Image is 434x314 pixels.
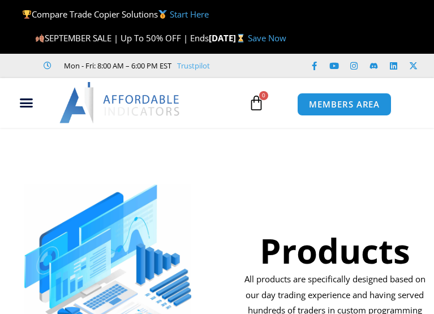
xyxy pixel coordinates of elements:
[5,92,48,114] div: Menu Toggle
[237,34,245,42] img: ⌛
[231,87,281,119] a: 0
[177,59,210,72] a: Trustpilot
[158,10,167,19] img: 🥇
[248,32,286,44] a: Save Now
[59,82,181,123] img: LogoAI | Affordable Indicators – NinjaTrader
[36,34,44,42] img: 🍂
[259,91,268,100] span: 0
[209,32,248,44] strong: [DATE]
[61,59,171,72] span: Mon - Fri: 8:00 AM – 6:00 PM EST
[309,100,380,109] span: MEMBERS AREA
[22,8,209,20] span: Compare Trade Copier Solutions
[23,10,31,19] img: 🏆
[297,93,392,116] a: MEMBERS AREA
[35,32,209,44] span: SEPTEMBER SALE | Up To 50% OFF | Ends
[244,227,426,274] h1: Products
[170,8,209,20] a: Start Here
